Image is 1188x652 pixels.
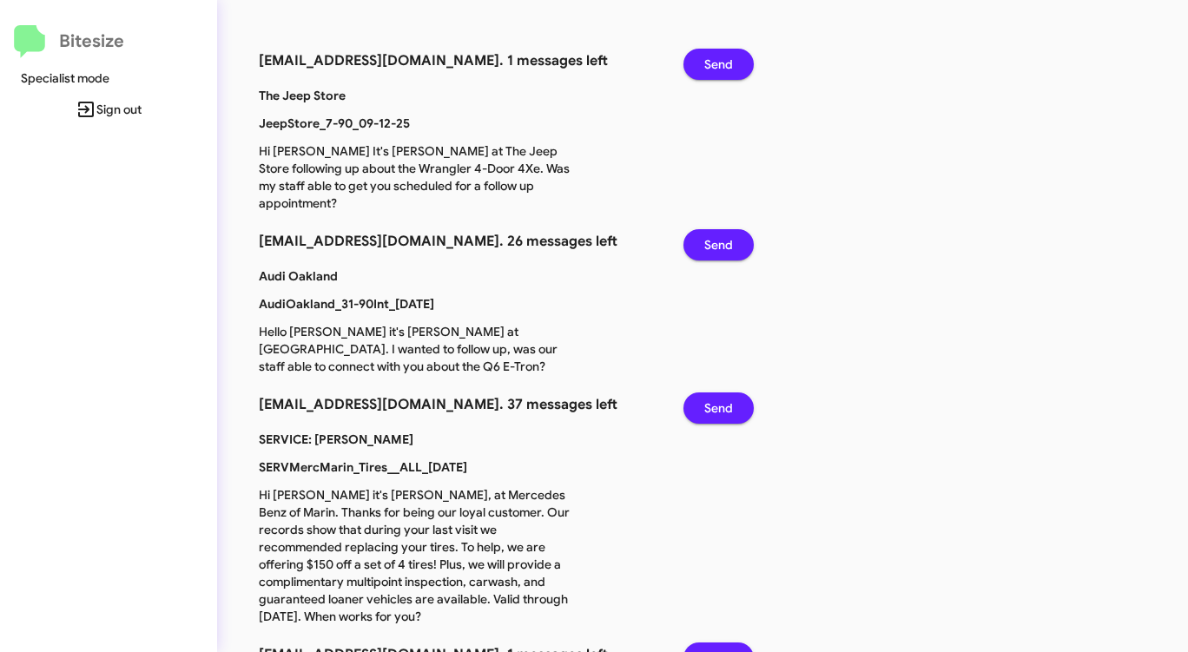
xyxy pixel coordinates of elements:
[246,486,585,625] p: Hi [PERSON_NAME] it's [PERSON_NAME], at Mercedes Benz of Marin. Thanks for being our loyal custom...
[704,392,733,424] span: Send
[704,229,733,260] span: Send
[259,431,413,447] b: SERVICE: [PERSON_NAME]
[259,49,657,73] h3: [EMAIL_ADDRESS][DOMAIN_NAME]. 1 messages left
[704,49,733,80] span: Send
[259,115,410,131] b: JeepStore_7-90_09-12-25
[683,392,754,424] button: Send
[259,268,338,284] b: Audi Oakland
[14,94,203,125] span: Sign out
[14,25,124,58] a: Bitesize
[246,323,585,375] p: Hello [PERSON_NAME] it's [PERSON_NAME] at [GEOGRAPHIC_DATA]. I wanted to follow up, was our staff...
[683,49,754,80] button: Send
[683,229,754,260] button: Send
[259,392,657,417] h3: [EMAIL_ADDRESS][DOMAIN_NAME]. 37 messages left
[259,296,434,312] b: AudiOakland_31-90Int_[DATE]
[259,459,467,475] b: SERVMercMarin_Tires__ALL_[DATE]
[259,229,657,254] h3: [EMAIL_ADDRESS][DOMAIN_NAME]. 26 messages left
[259,88,346,103] b: The Jeep Store
[246,142,585,212] p: Hi [PERSON_NAME] It's [PERSON_NAME] at The Jeep Store following up about the Wrangler 4-Door 4Xe....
